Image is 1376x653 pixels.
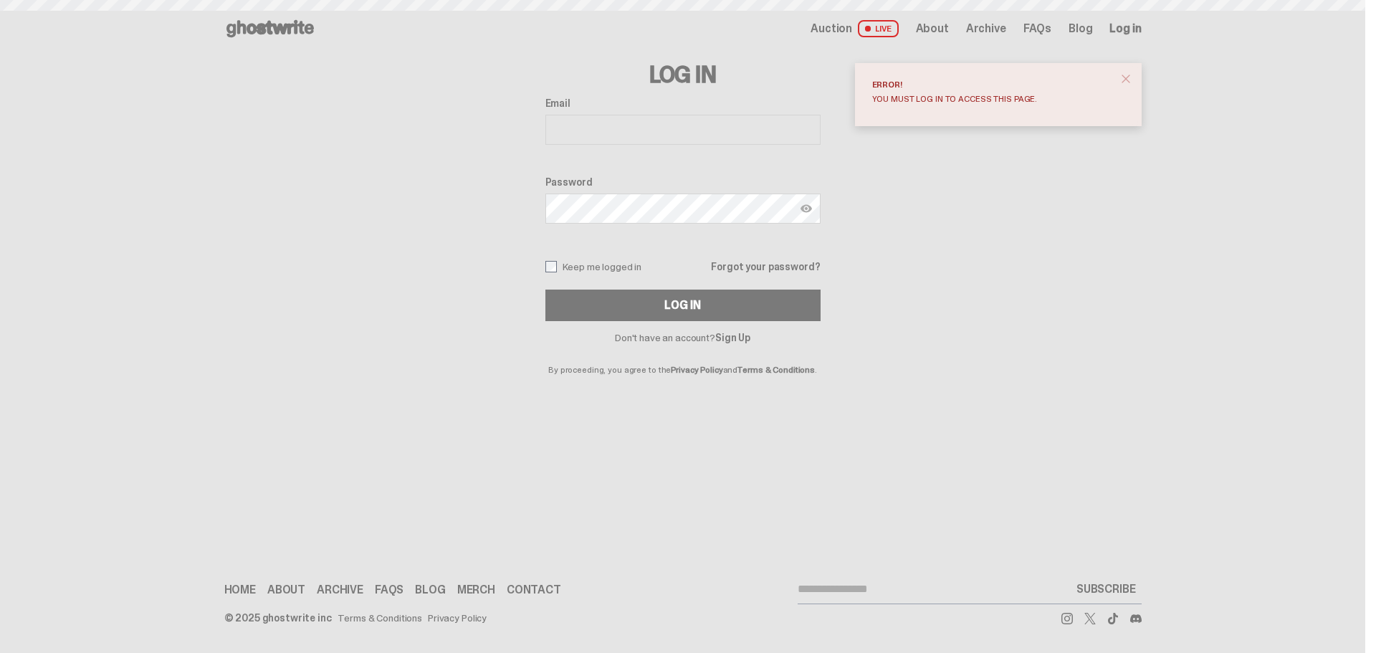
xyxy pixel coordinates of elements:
[545,63,821,86] h3: Log In
[545,290,821,321] button: Log In
[545,176,821,188] label: Password
[545,97,821,109] label: Email
[811,23,852,34] span: Auction
[224,613,332,623] div: © 2025 ghostwrite inc
[1109,23,1141,34] a: Log in
[966,23,1006,34] a: Archive
[415,584,445,596] a: Blog
[507,584,561,596] a: Contact
[872,95,1113,103] div: You must log in to access this page.
[428,613,487,623] a: Privacy Policy
[858,20,899,37] span: LIVE
[317,584,363,596] a: Archive
[1113,66,1139,92] button: close
[737,364,815,376] a: Terms & Conditions
[711,262,820,272] a: Forgot your password?
[715,331,750,344] a: Sign Up
[916,23,949,34] a: About
[872,80,1113,89] div: Error!
[267,584,305,596] a: About
[545,333,821,343] p: Don't have an account?
[457,584,495,596] a: Merch
[375,584,403,596] a: FAQs
[671,364,722,376] a: Privacy Policy
[545,261,642,272] label: Keep me logged in
[545,343,821,374] p: By proceeding, you agree to the and .
[224,584,256,596] a: Home
[1069,23,1092,34] a: Blog
[1023,23,1051,34] a: FAQs
[338,613,422,623] a: Terms & Conditions
[811,20,898,37] a: Auction LIVE
[545,261,557,272] input: Keep me logged in
[1071,575,1142,604] button: SUBSCRIBE
[664,300,700,311] div: Log In
[801,203,812,214] img: Show password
